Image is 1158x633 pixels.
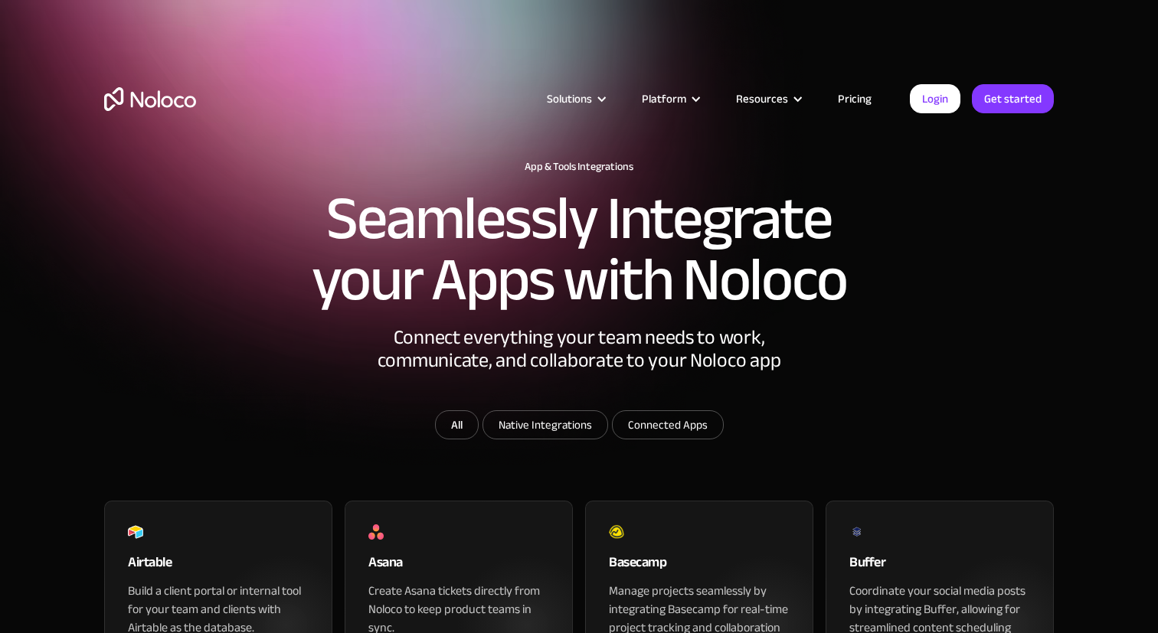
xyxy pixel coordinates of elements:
div: Airtable [128,551,309,582]
div: Solutions [547,89,592,109]
div: Asana [368,551,549,582]
a: Pricing [819,89,891,109]
div: Platform [642,89,686,109]
a: Login [910,84,960,113]
div: Resources [736,89,788,109]
a: All [435,410,479,439]
div: Resources [717,89,819,109]
div: Connect everything your team needs to work, communicate, and collaborate to your Noloco app [349,326,809,410]
div: Solutions [528,89,623,109]
a: Get started [972,84,1054,113]
form: Email Form [273,410,885,443]
div: Buffer [849,551,1030,582]
div: Platform [623,89,717,109]
div: Basecamp [609,551,790,582]
a: home [104,87,196,111]
h2: Seamlessly Integrate your Apps with Noloco [311,188,847,311]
